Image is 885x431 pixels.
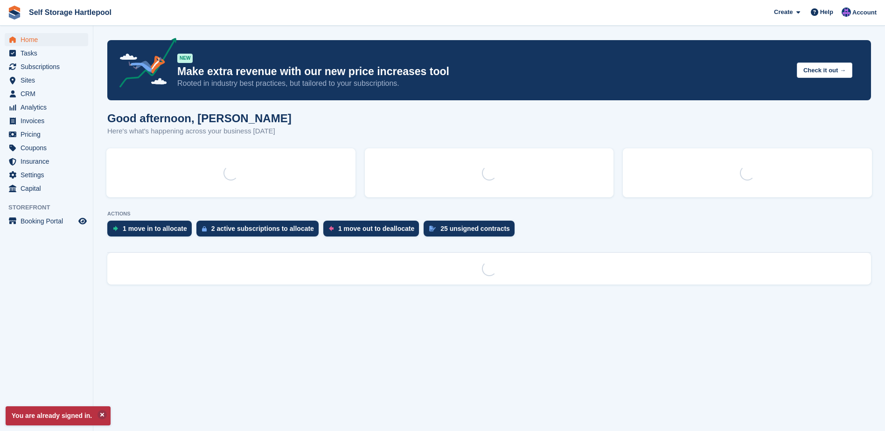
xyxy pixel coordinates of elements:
[5,87,88,100] a: menu
[842,7,851,17] img: Sean Wood
[177,54,193,63] div: NEW
[21,101,77,114] span: Analytics
[424,221,519,241] a: 25 unsigned contracts
[5,74,88,87] a: menu
[5,155,88,168] a: menu
[21,114,77,127] span: Invoices
[21,47,77,60] span: Tasks
[5,101,88,114] a: menu
[5,182,88,195] a: menu
[5,33,88,46] a: menu
[107,221,196,241] a: 1 move in to allocate
[202,226,207,232] img: active_subscription_to_allocate_icon-d502201f5373d7db506a760aba3b589e785aa758c864c3986d89f69b8ff3...
[123,225,187,232] div: 1 move in to allocate
[5,168,88,181] a: menu
[196,221,323,241] a: 2 active subscriptions to allocate
[111,38,177,91] img: price-adjustments-announcement-icon-8257ccfd72463d97f412b2fc003d46551f7dbcb40ab6d574587a9cd5c0d94...
[21,182,77,195] span: Capital
[21,155,77,168] span: Insurance
[323,221,424,241] a: 1 move out to deallocate
[5,141,88,154] a: menu
[820,7,833,17] span: Help
[21,74,77,87] span: Sites
[5,128,88,141] a: menu
[329,226,334,231] img: move_outs_to_deallocate_icon-f764333ba52eb49d3ac5e1228854f67142a1ed5810a6f6cc68b1a99e826820c5.svg
[21,168,77,181] span: Settings
[21,33,77,46] span: Home
[77,215,88,227] a: Preview store
[107,211,871,217] p: ACTIONS
[5,215,88,228] a: menu
[21,215,77,228] span: Booking Portal
[5,60,88,73] a: menu
[21,128,77,141] span: Pricing
[774,7,793,17] span: Create
[7,6,21,20] img: stora-icon-8386f47178a22dfd0bd8f6a31ec36ba5ce8667c1dd55bd0f319d3a0aa187defe.svg
[8,203,93,212] span: Storefront
[429,226,436,231] img: contract_signature_icon-13c848040528278c33f63329250d36e43548de30e8caae1d1a13099fd9432cc5.svg
[177,65,789,78] p: Make extra revenue with our new price increases tool
[5,47,88,60] a: menu
[21,60,77,73] span: Subscriptions
[5,114,88,127] a: menu
[338,225,414,232] div: 1 move out to deallocate
[25,5,115,20] a: Self Storage Hartlepool
[852,8,877,17] span: Account
[797,63,852,78] button: Check it out →
[6,406,111,425] p: You are already signed in.
[21,87,77,100] span: CRM
[440,225,510,232] div: 25 unsigned contracts
[107,126,292,137] p: Here's what's happening across your business [DATE]
[21,141,77,154] span: Coupons
[211,225,314,232] div: 2 active subscriptions to allocate
[177,78,789,89] p: Rooted in industry best practices, but tailored to your subscriptions.
[107,112,292,125] h1: Good afternoon, [PERSON_NAME]
[113,226,118,231] img: move_ins_to_allocate_icon-fdf77a2bb77ea45bf5b3d319d69a93e2d87916cf1d5bf7949dd705db3b84f3ca.svg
